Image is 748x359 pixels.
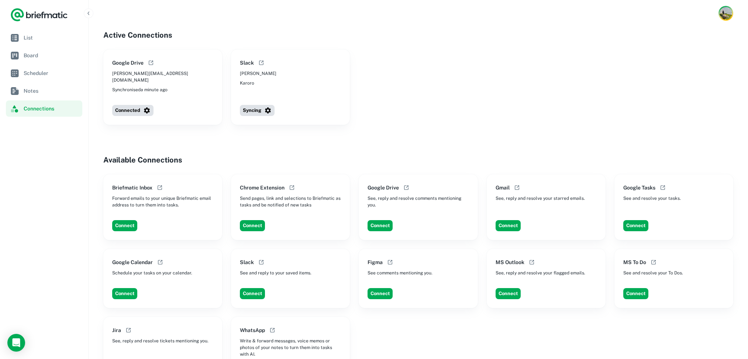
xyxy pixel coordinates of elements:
[496,258,524,266] h6: MS Outlook
[112,338,208,344] span: See, reply and resolve tickets mentioning you.
[155,183,164,192] button: Open help documentation
[147,58,155,67] button: Open help documentation
[623,220,648,231] button: Connect
[6,100,82,117] a: Connections
[496,184,510,192] h6: Gmail
[156,258,165,267] button: Open help documentation
[240,258,254,266] h6: Slack
[268,326,277,335] button: Open help documentation
[24,34,79,42] span: List
[112,105,154,116] button: Connected
[24,87,79,95] span: Notes
[623,258,646,266] h6: MS To Do
[658,183,667,192] button: Open help documentation
[623,195,681,202] span: See and resolve your tasks.
[368,258,383,266] h6: Figma
[240,270,311,276] span: See and reply to your saved items.
[124,326,133,335] button: Open help documentation
[368,195,469,208] span: See, reply and resolve comments mentioning you.
[368,184,399,192] h6: Google Drive
[240,220,265,231] button: Connect
[112,326,121,334] h6: Jira
[240,326,265,334] h6: WhatsApp
[240,105,275,116] button: Syncing
[24,51,79,59] span: Board
[240,184,285,192] h6: Chrome Extension
[368,288,393,299] button: Connect
[496,270,585,276] span: See, reply and resolve your flagged emails.
[496,288,521,299] button: Connect
[496,220,521,231] button: Connect
[24,69,79,77] span: Scheduler
[240,338,341,358] span: Write & forward messages, voice memos or photos of your notes to turn them into tasks with AI.
[240,80,254,86] span: Karoro
[24,105,79,113] span: Connections
[287,183,296,192] button: Open help documentation
[513,183,521,192] button: Open help documentation
[103,154,733,165] h4: Available Connections
[368,270,432,276] span: See comments mentioning you.
[240,195,341,208] span: Send pages, link and selections to Briefmatic as tasks and be notified of new tasks
[257,58,266,67] button: Open help documentation
[6,30,82,46] a: List
[112,184,152,192] h6: Briefmatic Inbox
[718,6,733,21] button: Account button
[10,7,68,22] a: Logo
[7,334,25,352] div: Load Chat
[6,83,82,99] a: Notes
[112,195,213,208] span: Forward emails to your unique Briefmatic email address to turn them into tasks.
[496,195,585,202] span: See, reply and resolve your starred emails.
[720,7,732,20] img: Karl Chaffey
[112,220,137,231] button: Connect
[112,86,168,93] span: Synchronised a minute ago
[649,258,658,267] button: Open help documentation
[112,288,137,299] button: Connect
[623,184,655,192] h6: Google Tasks
[368,220,393,231] button: Connect
[257,258,266,267] button: Open help documentation
[240,70,276,77] span: [PERSON_NAME]
[112,258,153,266] h6: Google Calendar
[240,59,254,67] h6: Slack
[402,183,411,192] button: Open help documentation
[623,270,683,276] span: See and resolve your To Dos.
[623,288,648,299] button: Connect
[112,70,213,83] span: [PERSON_NAME][EMAIL_ADDRESS][DOMAIN_NAME]
[386,258,394,267] button: Open help documentation
[6,47,82,64] a: Board
[112,59,144,67] h6: Google Drive
[527,258,536,267] button: Open help documentation
[112,270,192,276] span: Schedule your tasks on your calendar.
[240,288,265,299] button: Connect
[6,65,82,81] a: Scheduler
[103,30,733,41] h4: Active Connections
